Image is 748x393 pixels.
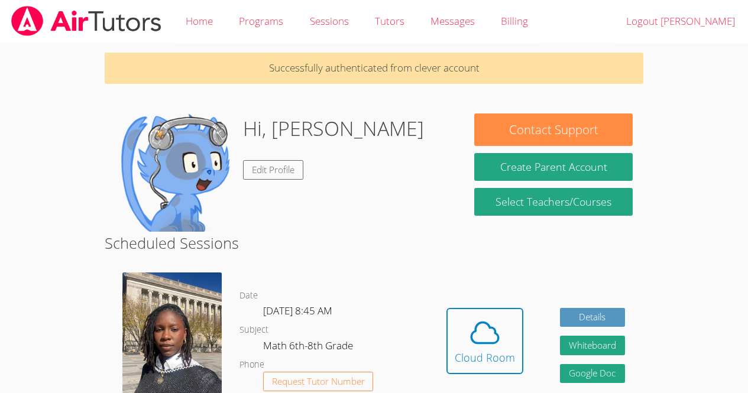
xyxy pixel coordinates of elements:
button: Whiteboard [560,336,625,355]
dt: Subject [239,323,268,337]
button: Contact Support [474,113,632,146]
span: Messages [430,14,475,28]
span: Request Tutor Number [272,377,365,386]
a: Edit Profile [243,160,303,180]
span: [DATE] 8:45 AM [263,304,332,317]
button: Create Parent Account [474,153,632,181]
div: Cloud Room [455,349,515,366]
button: Request Tutor Number [263,372,374,391]
dt: Phone [239,358,264,372]
dd: Math 6th-8th Grade [263,337,355,358]
dt: Date [239,288,258,303]
a: Google Doc [560,364,625,384]
h2: Scheduled Sessions [105,232,643,254]
img: default.png [115,113,234,232]
img: airtutors_banner-c4298cdbf04f3fff15de1276eac7730deb9818008684d7c2e4769d2f7ddbe033.png [10,6,163,36]
button: Cloud Room [446,308,523,374]
p: Successfully authenticated from clever account [105,53,643,84]
h1: Hi, [PERSON_NAME] [243,113,424,144]
a: Select Teachers/Courses [474,188,632,216]
a: Details [560,308,625,327]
